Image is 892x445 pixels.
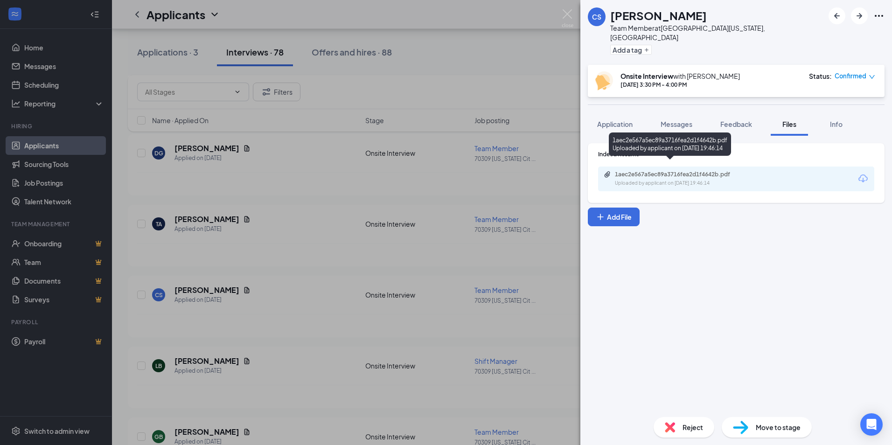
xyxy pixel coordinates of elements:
b: Onsite Interview [620,72,673,80]
div: CS [592,12,601,21]
svg: Paperclip [604,171,611,178]
div: Open Intercom Messenger [860,413,883,436]
div: with [PERSON_NAME] [620,71,740,81]
div: [DATE] 3:30 PM - 4:00 PM [620,81,740,89]
button: Add FilePlus [588,208,640,226]
span: down [869,74,875,80]
svg: ArrowLeftNew [831,10,843,21]
div: Team Member at [GEOGRAPHIC_DATA][US_STATE], [GEOGRAPHIC_DATA] [610,23,824,42]
span: Application [597,120,633,128]
svg: Ellipses [873,10,885,21]
a: Paperclip1aec2e567a5ec89a3716fea2d1f4642b.pdfUploaded by applicant on [DATE] 19:46:14 [604,171,755,187]
span: Files [782,120,796,128]
svg: Plus [596,212,605,222]
div: Uploaded by applicant on [DATE] 19:46:14 [615,180,755,187]
svg: ArrowRight [854,10,865,21]
span: Confirmed [835,71,866,81]
span: Messages [661,120,692,128]
div: 1aec2e567a5ec89a3716fea2d1f4642b.pdf [615,171,746,178]
button: PlusAdd a tag [610,45,652,55]
button: ArrowLeftNew [829,7,845,24]
span: Reject [683,422,703,432]
div: 1aec2e567a5ec89a3716fea2d1f4642b.pdf Uploaded by applicant on [DATE] 19:46:14 [609,132,731,156]
svg: Download [857,173,869,184]
div: Status : [809,71,832,81]
span: Move to stage [756,422,801,432]
span: Info [830,120,843,128]
div: Indeed Resume [598,150,874,158]
h1: [PERSON_NAME] [610,7,707,23]
svg: Plus [644,47,649,53]
button: ArrowRight [851,7,868,24]
span: Feedback [720,120,752,128]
